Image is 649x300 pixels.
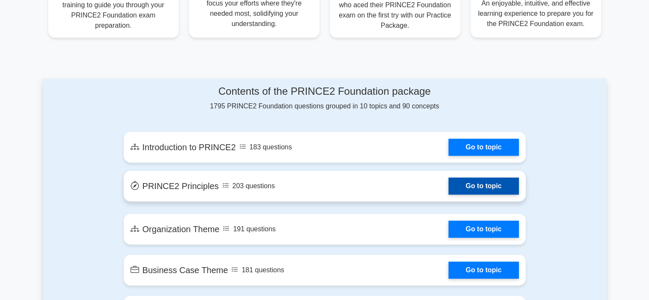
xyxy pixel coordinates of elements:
a: Go to topic [448,139,518,156]
a: Go to topic [448,178,518,195]
h4: Contents of the PRINCE2 Foundation package [124,85,526,98]
div: 1795 PRINCE2 Foundation questions grouped in 10 topics and 90 concepts [124,85,526,111]
a: Go to topic [448,262,518,279]
a: Go to topic [448,221,518,238]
